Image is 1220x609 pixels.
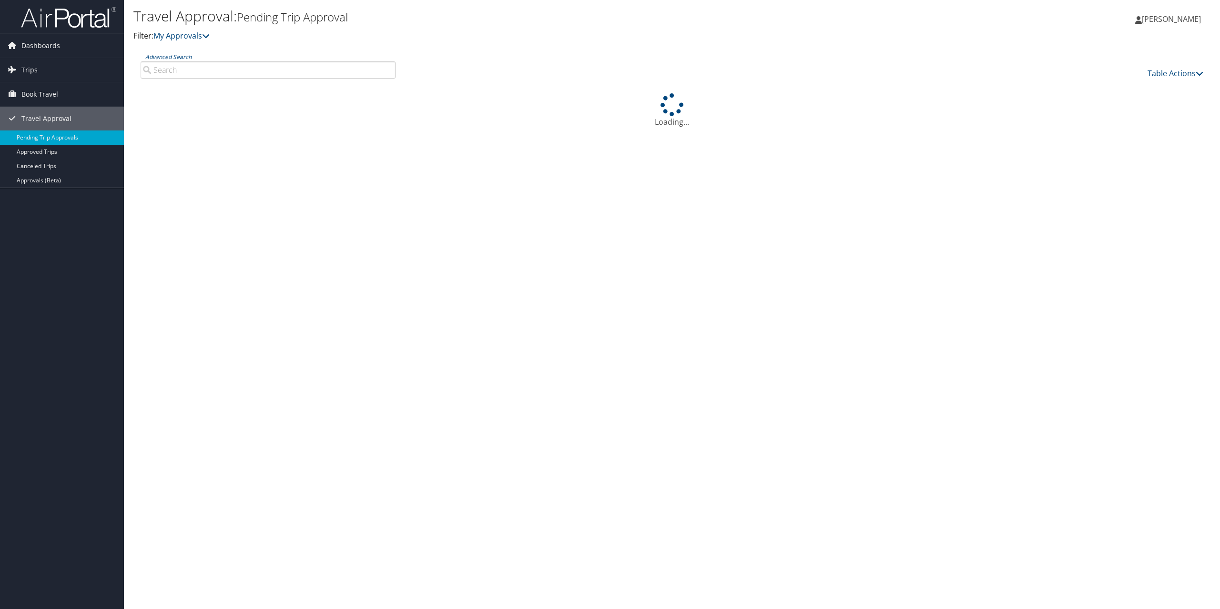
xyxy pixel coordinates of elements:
[21,58,38,82] span: Trips
[153,30,210,41] a: My Approvals
[133,30,852,42] p: Filter:
[133,6,852,26] h1: Travel Approval:
[21,6,116,29] img: airportal-logo.png
[145,53,192,61] a: Advanced Search
[1142,14,1201,24] span: [PERSON_NAME]
[1148,68,1203,79] a: Table Actions
[133,93,1210,128] div: Loading...
[237,9,348,25] small: Pending Trip Approval
[21,34,60,58] span: Dashboards
[141,61,396,79] input: Advanced Search
[1135,5,1210,33] a: [PERSON_NAME]
[21,107,71,130] span: Travel Approval
[21,82,58,106] span: Book Travel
